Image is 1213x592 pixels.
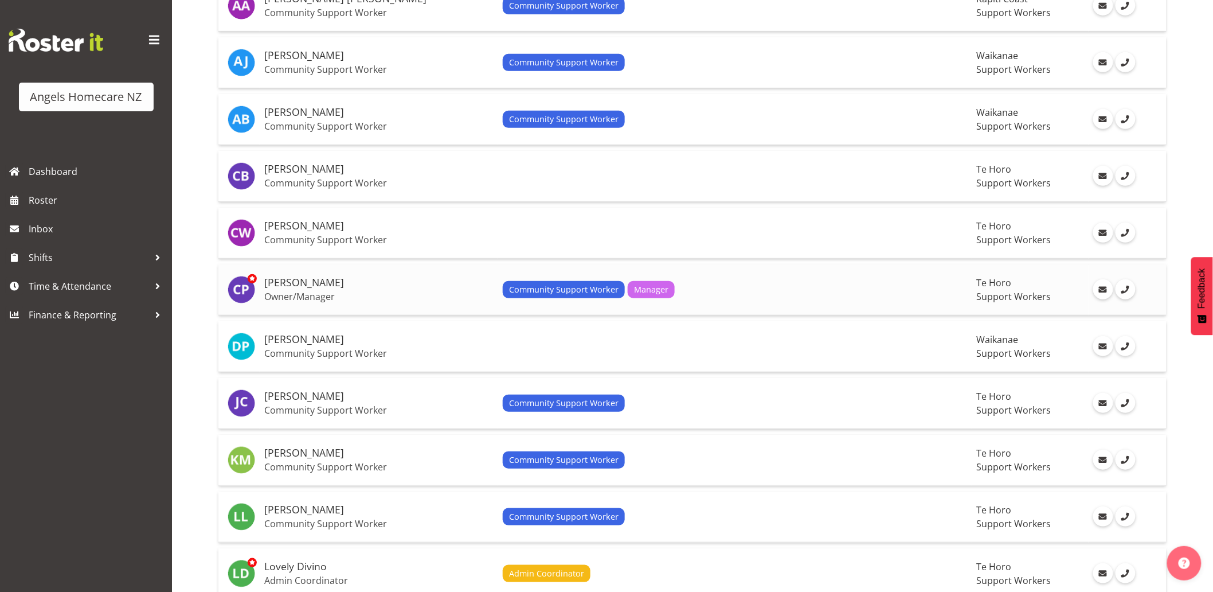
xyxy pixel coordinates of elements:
p: Admin Coordinator [264,575,494,586]
a: Email Employee [1093,279,1113,299]
span: Time & Attendance [29,278,149,295]
span: Roster [29,192,166,209]
img: Rosterit website logo [9,29,103,52]
span: Support Workers [977,461,1051,473]
span: Te Horo [977,163,1012,176]
img: connie-paul11936.jpg [228,276,255,303]
span: Te Horo [977,390,1012,403]
span: Community Support Worker [509,56,619,69]
h5: [PERSON_NAME] [264,277,494,289]
img: jovy-caligan11940.jpg [228,390,255,417]
img: caryl-bautista11958.jpg [228,162,255,190]
p: Community Support Worker [264,7,494,18]
a: Call Employee [1116,52,1136,72]
p: Community Support Worker [264,461,494,473]
h5: [PERSON_NAME] [264,334,494,345]
span: Manager [634,283,668,296]
a: Email Employee [1093,109,1113,129]
a: Call Employee [1116,393,1136,413]
span: Community Support Worker [509,283,619,296]
h5: [PERSON_NAME] [264,504,494,516]
span: Support Workers [977,404,1051,416]
a: Call Employee [1116,166,1136,186]
a: Email Employee [1093,563,1113,583]
a: Email Employee [1093,507,1113,527]
p: Community Support Worker [264,64,494,75]
span: Community Support Worker [509,454,619,466]
span: Te Horo [977,220,1012,232]
button: Feedback - Show survey [1191,257,1213,335]
h5: [PERSON_NAME] [264,220,494,232]
p: Community Support Worker [264,404,494,416]
img: lovely-divino11942.jpg [228,560,255,587]
span: Te Horo [977,447,1012,459]
h5: Lovely Divino [264,561,494,572]
span: Finance & Reporting [29,306,149,324]
span: Te Horo [977,276,1012,289]
img: david-paul11959.jpg [228,333,255,360]
a: Call Employee [1116,279,1136,299]
a: Email Employee [1093,223,1113,243]
a: Call Employee [1116,223,1136,243]
span: Dashboard [29,163,166,180]
img: lamour-laureta11945.jpg [228,503,255,531]
span: Support Workers [977,347,1051,360]
img: cate-williams11957.jpg [228,219,255,247]
p: Community Support Worker [264,120,494,132]
p: Community Support Worker [264,234,494,246]
p: Owner/Manager [264,291,494,302]
h5: [PERSON_NAME] [264,107,494,118]
span: Support Workers [977,290,1051,303]
span: Support Workers [977,574,1051,587]
h5: [PERSON_NAME] [264,163,494,175]
span: Admin Coordinator [509,567,584,580]
h5: [PERSON_NAME] [264,447,494,459]
span: Shifts [29,249,149,266]
a: Email Employee [1093,393,1113,413]
p: Community Support Worker [264,518,494,529]
a: Email Employee [1093,166,1113,186]
span: Support Workers [977,233,1051,246]
h5: [PERSON_NAME] [264,50,494,61]
a: Call Employee [1116,563,1136,583]
span: Feedback [1197,268,1207,309]
span: Community Support Worker [509,113,619,126]
img: help-xxl-2.png [1179,558,1190,569]
span: Waikanae [977,333,1019,346]
p: Community Support Worker [264,348,494,359]
p: Community Support Worker [264,177,494,189]
a: Call Employee [1116,336,1136,356]
span: Community Support Worker [509,511,619,523]
span: Waikanae [977,49,1019,62]
img: amanda-jane-lavington11937.jpg [228,49,255,76]
a: Email Employee [1093,52,1113,72]
a: Call Employee [1116,109,1136,129]
span: Support Workers [977,6,1051,19]
div: Angels Homecare NZ [30,88,142,106]
a: Call Employee [1116,450,1136,470]
a: Call Employee [1116,507,1136,527]
span: Support Workers [977,517,1051,530]
span: Te Horo [977,560,1012,573]
span: Support Workers [977,63,1051,76]
span: Waikanae [977,106,1019,119]
span: Support Workers [977,120,1051,133]
a: Email Employee [1093,450,1113,470]
span: Community Support Worker [509,397,619,410]
span: Te Horo [977,504,1012,516]
h5: [PERSON_NAME] [264,391,494,402]
span: Support Workers [977,177,1051,189]
a: Email Employee [1093,336,1113,356]
span: Inbox [29,220,166,237]
img: analin-basco11939.jpg [228,106,255,133]
img: kenneth-merana11941.jpg [228,446,255,474]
